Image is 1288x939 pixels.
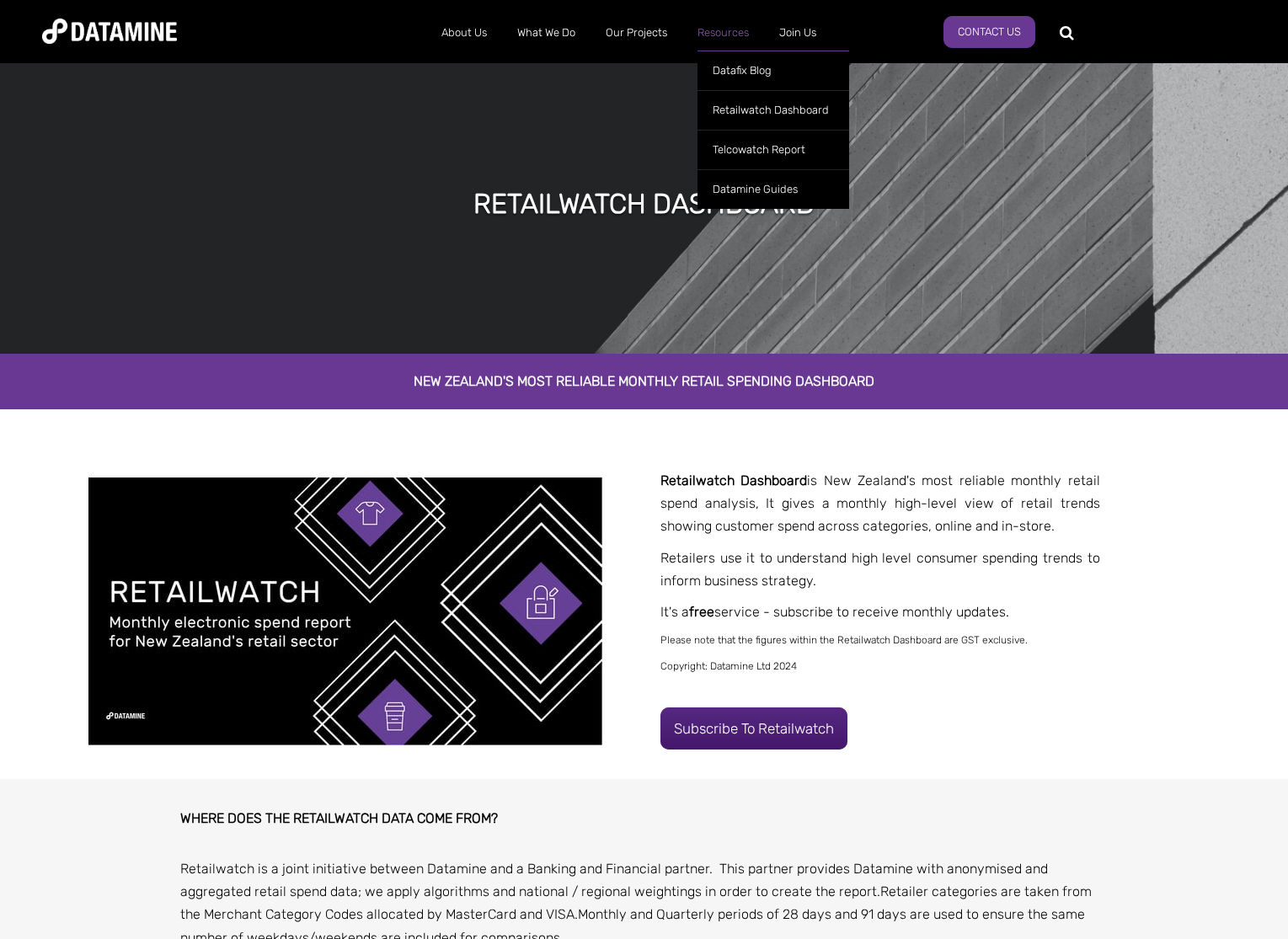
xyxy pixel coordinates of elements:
span: Retailers use it to understand high level consumer spending trends to inform business strategy. [660,550,1099,589]
a: Resources [682,11,764,55]
span: New Zealand's most reliable monthly retail spending dashboard [414,373,874,389]
span: Please note that the figures within the Retailwatch Dashboard are GST exclusive. [660,634,1028,646]
a: Subscribe to Retailwatch [660,707,847,750]
img: Retailwatch Report Template [88,478,602,745]
strong: Retailwatch Dashboard [660,472,807,488]
a: Telcowatch Report [697,130,849,169]
a: What We Do [502,11,591,55]
a: Join Us [764,11,831,55]
a: Our Projects [591,11,682,55]
span: Copyright: Datamine Ltd 2024 [660,660,797,672]
a: Datamine Guides [697,169,849,209]
strong: WHERE DOES THE RETAILWATCH DATA COME FROM? [180,810,498,826]
span: It's a service - subscribe to receive monthly updates. [660,604,1009,620]
h1: retailWATCH Dashboard [473,185,815,222]
a: Retailwatch Dashboard [697,90,849,130]
a: Contact Us [943,16,1035,48]
a: About Us [426,11,502,55]
a: Datafix Blog [697,51,849,90]
img: Datamine [42,19,177,44]
span: free [689,604,714,620]
span: is New Zealand's most reliable monthly retail spend analysis, It gives a monthly high-level view ... [660,472,1099,534]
